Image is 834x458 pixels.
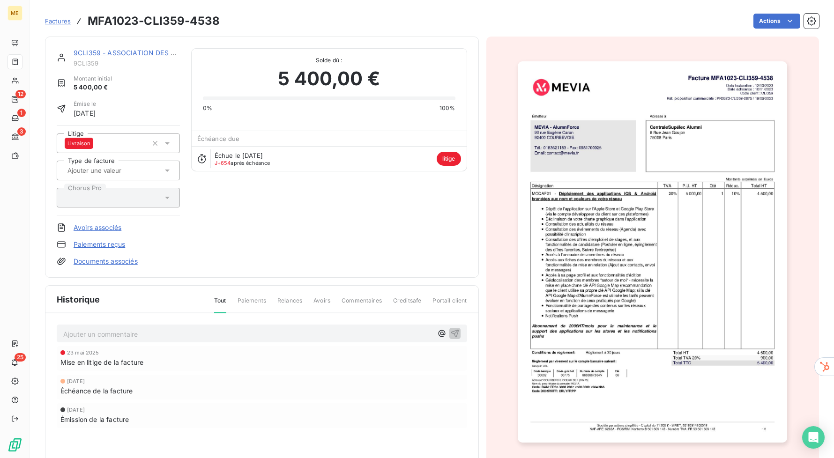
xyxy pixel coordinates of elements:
span: [DATE] [74,108,96,118]
h3: MFA1023-CLI359-4538 [88,13,220,30]
span: litige [437,152,461,166]
span: Paiements [238,296,266,312]
span: 100% [439,104,455,112]
a: Documents associés [74,257,138,266]
span: 5 400,00 € [74,83,112,92]
span: après échéance [215,160,270,166]
span: 12 [15,90,26,98]
span: Historique [57,293,100,306]
a: Paiements reçus [74,240,125,249]
span: Échéance de la facture [60,386,133,396]
div: ME [7,6,22,21]
a: 1 [7,111,22,126]
a: Avoirs associés [74,223,121,232]
a: 9CLI359 - ASSOCIATION DES CENTRALIENS [74,49,217,57]
div: Open Intercom Messenger [802,426,825,449]
span: Montant initial [74,74,112,83]
span: Émission de la facture [60,414,129,424]
span: Avoirs [313,296,330,312]
span: Portail client [432,296,467,312]
a: 3 [7,129,22,144]
span: 3 [17,127,26,136]
input: Ajouter une valeur [67,166,161,175]
span: 1 [17,109,26,117]
span: 5 400,00 € [278,65,380,93]
span: Émise le [74,100,96,108]
a: 12 [7,92,22,107]
span: Échéance due [197,135,240,142]
img: Logo LeanPay [7,437,22,452]
a: Factures [45,16,71,26]
span: Échue le [DATE] [215,152,263,159]
span: 23 mai 2025 [67,350,99,355]
span: Creditsafe [393,296,422,312]
span: [DATE] [67,407,85,413]
span: J+654 [215,160,231,166]
span: Factures [45,17,71,25]
span: Relances [277,296,302,312]
span: [DATE] [67,378,85,384]
span: 0% [203,104,212,112]
span: Mise en litige de la facture [60,357,143,367]
span: Commentaires [342,296,382,312]
span: 9CLI359 [74,59,180,67]
span: Tout [214,296,226,313]
img: invoice_thumbnail [518,61,787,443]
button: Actions [753,14,800,29]
span: Livraison [67,140,90,146]
span: 25 [15,353,26,362]
span: Solde dû : [203,56,455,65]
